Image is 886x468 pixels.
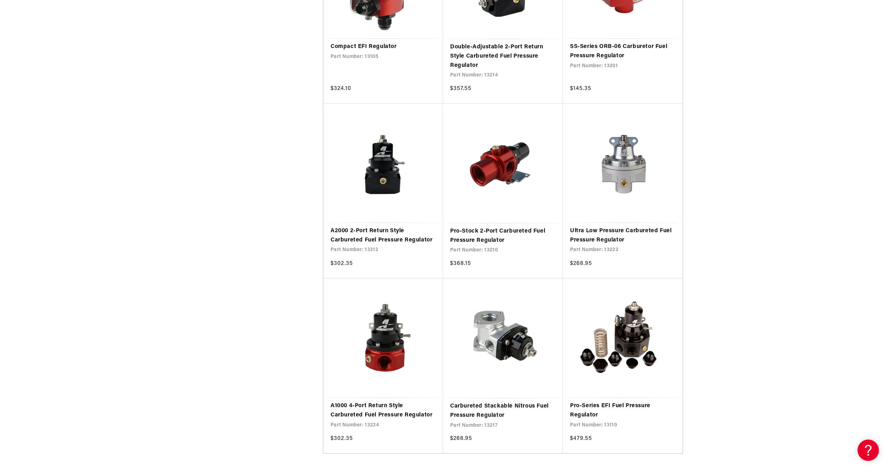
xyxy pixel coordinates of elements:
a: A1000 4-Port Return Style Carbureted Fuel Pressure Regulator [331,401,436,420]
a: Ultra Low Pressure Carbureted Fuel Pressure Regulator [570,227,675,245]
a: SS-Series ORB-06 Carburetor Fuel Pressure Regulator [570,42,675,60]
a: Double-Adjustable 2-Port Return Style Carbureted Fuel Pressure Regulator [450,43,556,70]
a: Carbureted Stackable Nitrous Fuel Pressure Regulator [450,402,556,420]
a: Pro-Series EFI Fuel Pressure Regulator [570,401,675,420]
a: Compact EFI Regulator [331,42,436,52]
a: A2000 2-Port Return Style Carbureted Fuel Pressure Regulator [331,227,436,245]
a: Pro-Stock 2-Port Carbureted Fuel Pressure Regulator [450,227,556,245]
